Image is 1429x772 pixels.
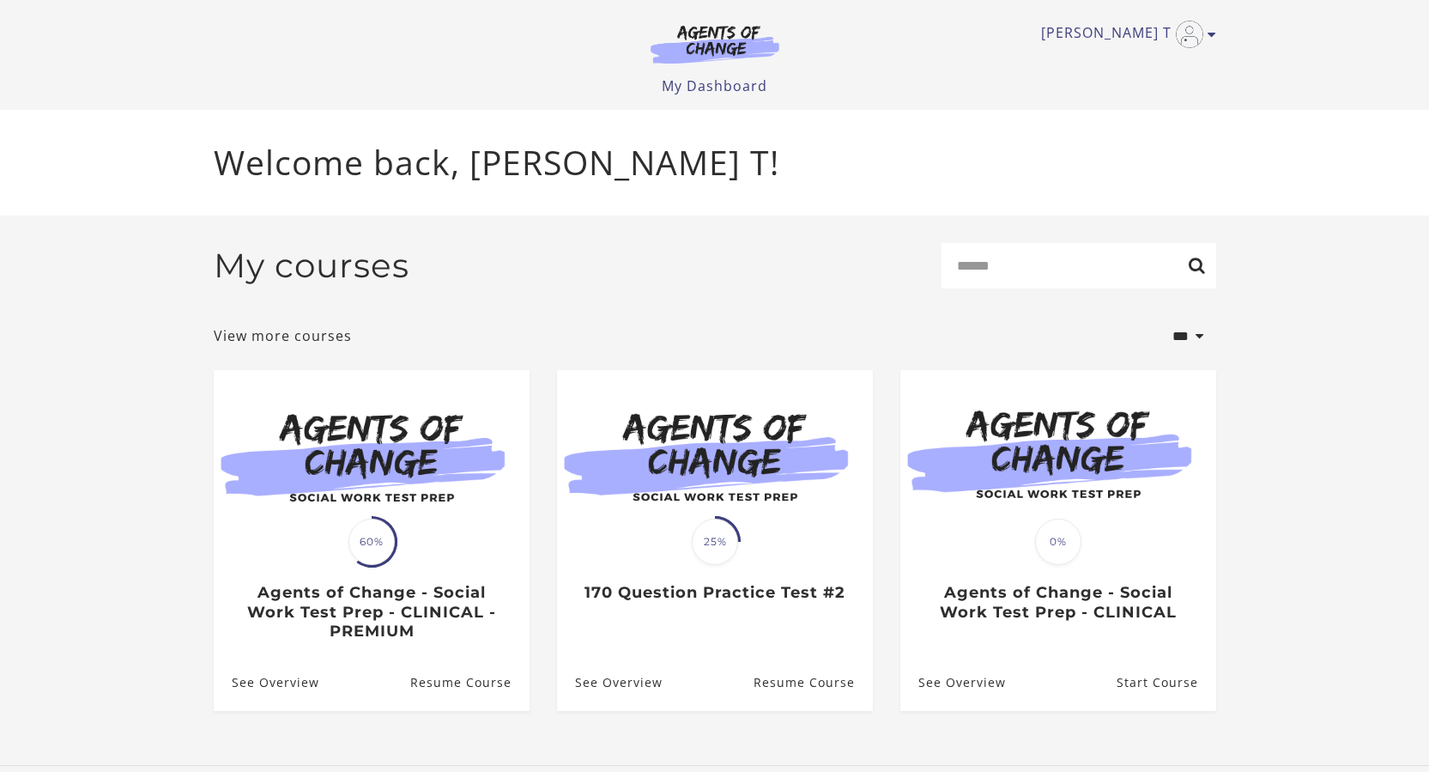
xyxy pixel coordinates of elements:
a: View more courses [214,325,352,346]
a: Agents of Change - Social Work Test Prep - CLINICAL - PREMIUM: See Overview [214,654,319,710]
a: Agents of Change - Social Work Test Prep - CLINICAL - PREMIUM: Resume Course [409,654,529,710]
a: My Dashboard [662,76,767,95]
img: Agents of Change Logo [633,24,797,64]
h3: Agents of Change - Social Work Test Prep - CLINICAL - PREMIUM [232,583,511,641]
span: 25% [692,519,738,565]
a: Agents of Change - Social Work Test Prep - CLINICAL: Resume Course [1116,654,1215,710]
a: 170 Question Practice Test #2: See Overview [557,654,663,710]
h3: Agents of Change - Social Work Test Prep - CLINICAL [918,583,1197,622]
a: Toggle menu [1041,21,1208,48]
h2: My courses [214,246,409,286]
span: 60% [348,519,395,565]
a: 170 Question Practice Test #2: Resume Course [753,654,872,710]
h3: 170 Question Practice Test #2 [575,583,854,603]
a: Agents of Change - Social Work Test Prep - CLINICAL: See Overview [900,654,1006,710]
p: Welcome back, [PERSON_NAME] T! [214,137,1216,188]
span: 0% [1035,519,1081,565]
